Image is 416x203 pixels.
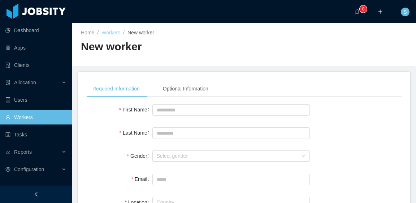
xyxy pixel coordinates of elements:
a: icon: robotUsers [5,93,66,107]
a: Workers [101,30,120,35]
i: icon: bell [355,9,360,14]
label: Email [131,176,152,182]
i: icon: setting [5,167,10,172]
label: Gender [127,153,152,159]
div: Optional Information [157,81,214,97]
a: icon: appstoreApps [5,41,66,55]
a: icon: userWorkers [5,110,66,124]
label: First Name [119,107,152,113]
a: icon: auditClients [5,58,66,72]
span: / [97,30,99,35]
a: icon: pie-chartDashboard [5,23,66,38]
span: / [123,30,125,35]
div: Select gender [157,152,298,160]
a: Home [81,30,94,35]
div: Required Information [87,81,146,97]
span: Allocation [14,80,36,85]
h2: New worker [81,39,244,54]
input: First Name [152,104,310,116]
sup: 0 [360,5,367,13]
span: Reports [14,149,32,155]
i: icon: plus [378,9,383,14]
input: Last Name [152,127,310,139]
i: icon: down [301,154,305,159]
span: New worker [127,30,154,35]
span: S [403,8,407,16]
label: Last Name [120,130,152,136]
i: icon: solution [5,80,10,85]
input: Email [152,174,310,185]
i: icon: line-chart [5,149,10,155]
a: icon: profileTasks [5,127,66,142]
span: Configuration [14,166,44,172]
